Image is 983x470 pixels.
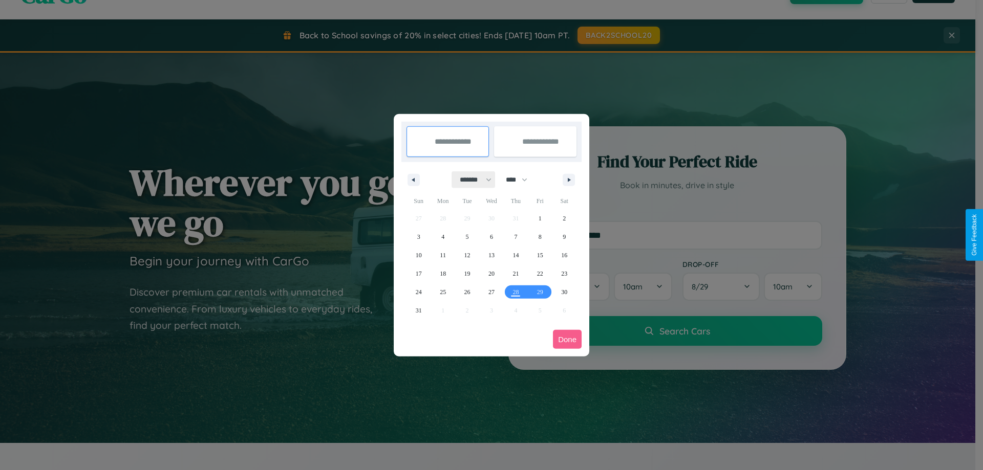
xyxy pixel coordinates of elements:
[528,193,552,209] span: Fri
[479,228,503,246] button: 6
[512,283,519,301] span: 28
[504,193,528,209] span: Thu
[417,228,420,246] span: 3
[479,283,503,301] button: 27
[464,283,471,301] span: 26
[455,264,479,283] button: 19
[539,228,542,246] span: 8
[455,193,479,209] span: Tue
[488,246,495,264] span: 13
[971,214,978,256] div: Give Feedback
[528,264,552,283] button: 22
[563,209,566,228] span: 2
[416,246,422,264] span: 10
[431,246,455,264] button: 11
[504,283,528,301] button: 28
[552,193,576,209] span: Sat
[488,264,495,283] span: 20
[561,264,567,283] span: 23
[563,228,566,246] span: 9
[440,283,446,301] span: 25
[441,228,444,246] span: 4
[416,283,422,301] span: 24
[537,264,543,283] span: 22
[528,228,552,246] button: 8
[407,193,431,209] span: Sun
[552,246,576,264] button: 16
[416,301,422,320] span: 31
[552,209,576,228] button: 2
[504,264,528,283] button: 21
[479,264,503,283] button: 20
[464,264,471,283] span: 19
[514,228,517,246] span: 7
[431,264,455,283] button: 18
[528,209,552,228] button: 1
[504,246,528,264] button: 14
[407,228,431,246] button: 3
[479,193,503,209] span: Wed
[552,264,576,283] button: 23
[539,209,542,228] span: 1
[552,228,576,246] button: 9
[466,228,469,246] span: 5
[561,246,567,264] span: 16
[431,283,455,301] button: 25
[455,283,479,301] button: 26
[416,264,422,283] span: 17
[407,246,431,264] button: 10
[537,246,543,264] span: 15
[431,228,455,246] button: 4
[561,283,567,301] span: 30
[528,283,552,301] button: 29
[490,228,493,246] span: 6
[528,246,552,264] button: 15
[504,228,528,246] button: 7
[431,193,455,209] span: Mon
[440,246,446,264] span: 11
[407,283,431,301] button: 24
[440,264,446,283] span: 18
[552,283,576,301] button: 30
[512,264,519,283] span: 21
[455,228,479,246] button: 5
[407,301,431,320] button: 31
[512,246,519,264] span: 14
[455,246,479,264] button: 12
[553,330,582,349] button: Done
[537,283,543,301] span: 29
[407,264,431,283] button: 17
[488,283,495,301] span: 27
[464,246,471,264] span: 12
[479,246,503,264] button: 13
